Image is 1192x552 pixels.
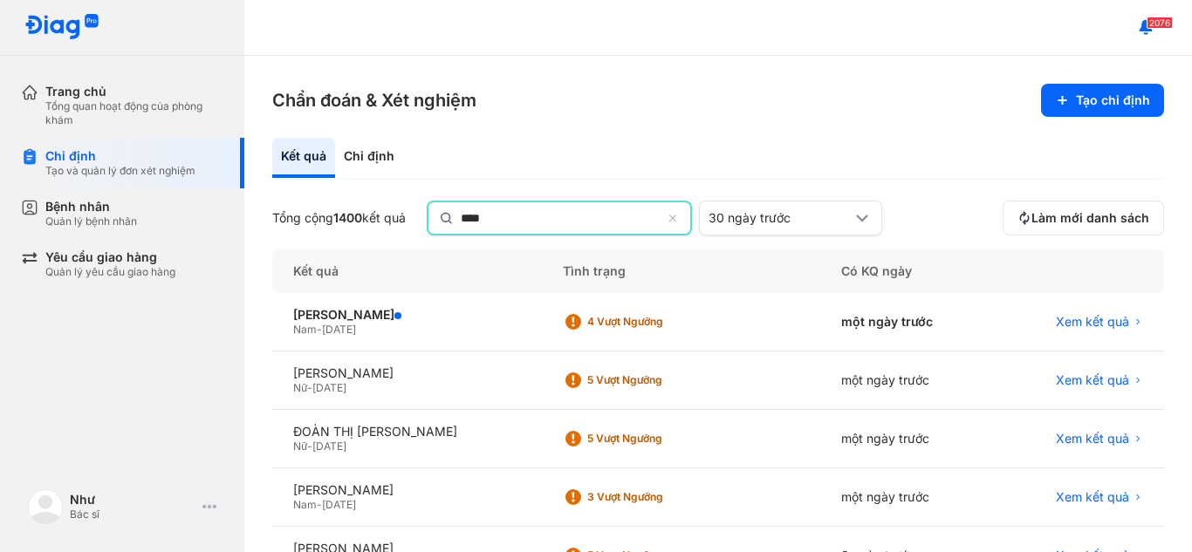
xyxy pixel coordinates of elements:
[307,440,312,453] span: -
[542,249,820,293] div: Tình trạng
[272,88,476,112] h3: Chẩn đoán & Xét nghiệm
[820,410,995,468] div: một ngày trước
[312,440,346,453] span: [DATE]
[587,315,727,329] div: 4 Vượt ngưỡng
[307,381,312,394] span: -
[1147,17,1173,29] span: 2076
[1056,431,1129,446] span: Xem kết quả
[293,323,317,336] span: Nam
[1003,201,1164,235] button: Làm mới danh sách
[820,293,995,351] div: một ngày trước
[45,164,195,178] div: Tạo và quản lý đơn xét nghiệm
[293,498,317,511] span: Nam
[820,249,995,293] div: Có KQ ngày
[45,199,137,215] div: Bệnh nhân
[70,492,195,508] div: Như
[293,440,307,453] span: Nữ
[1056,372,1129,388] span: Xem kết quả
[317,323,322,336] span: -
[45,99,223,127] div: Tổng quan hoạt động của phòng khám
[1056,489,1129,505] span: Xem kết quả
[1031,210,1149,226] span: Làm mới danh sách
[820,351,995,410] div: một ngày trước
[70,508,195,521] div: Bác sĩ
[293,482,521,498] div: [PERSON_NAME]
[333,210,362,225] span: 1400
[45,249,175,265] div: Yêu cầu giao hàng
[45,84,223,99] div: Trang chủ
[1056,314,1129,330] span: Xem kết quả
[293,365,521,381] div: [PERSON_NAME]
[1041,84,1164,117] button: Tạo chỉ định
[293,381,307,394] span: Nữ
[317,498,322,511] span: -
[45,148,195,164] div: Chỉ định
[45,215,137,228] div: Quản lý bệnh nhân
[45,265,175,279] div: Quản lý yêu cầu giao hàng
[272,210,406,226] div: Tổng cộng kết quả
[587,373,727,387] div: 5 Vượt ngưỡng
[28,489,63,524] img: logo
[322,498,356,511] span: [DATE]
[293,307,521,323] div: [PERSON_NAME]
[587,432,727,446] div: 5 Vượt ngưỡng
[24,14,99,41] img: logo
[322,323,356,336] span: [DATE]
[293,424,521,440] div: ĐOÀN THỊ [PERSON_NAME]
[272,249,542,293] div: Kết quả
[312,381,346,394] span: [DATE]
[820,468,995,527] div: một ngày trước
[335,138,403,178] div: Chỉ định
[709,210,852,226] div: 30 ngày trước
[272,138,335,178] div: Kết quả
[587,490,727,504] div: 3 Vượt ngưỡng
